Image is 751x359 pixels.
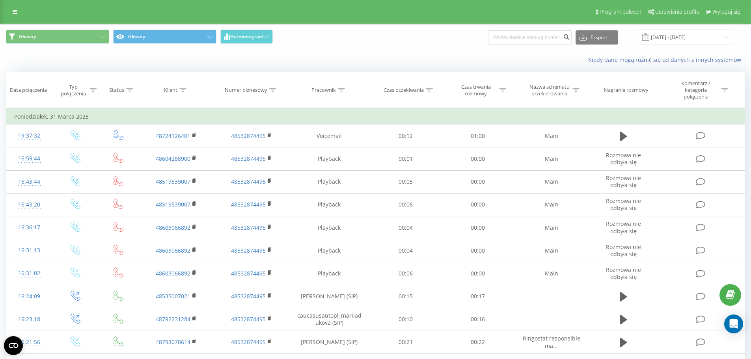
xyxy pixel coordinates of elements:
[370,170,442,193] td: 00:05
[442,239,514,262] td: 00:00
[442,147,514,170] td: 00:00
[14,220,45,235] div: 16:36:17
[370,216,442,239] td: 00:04
[600,9,641,15] span: Program poleceń
[606,151,641,166] span: Rozmowa nie odbyła się
[156,270,190,277] a: 48603066892
[370,331,442,353] td: 00:21
[156,315,190,323] a: 48792231284
[231,315,266,323] a: 48532874495
[14,335,45,350] div: 16:21:56
[370,193,442,216] td: 00:06
[156,155,190,162] a: 48604288900
[442,216,514,239] td: 00:00
[514,170,589,193] td: Main
[156,178,190,185] a: 48519539007
[289,216,370,239] td: Playback
[289,193,370,216] td: Playback
[231,292,266,300] a: 48532874495
[311,87,336,93] div: Pracownik
[370,285,442,308] td: 00:15
[14,312,45,327] div: 16:23:18
[488,30,572,45] input: Wyszukiwanie według numeru
[606,220,641,234] span: Rozmowa nie odbyła się
[384,87,424,93] div: Czas oczekiwania
[289,331,370,353] td: [PERSON_NAME] (SIP)
[109,87,124,93] div: Status
[442,308,514,331] td: 00:16
[10,87,47,93] div: Data połączenia
[289,170,370,193] td: Playback
[289,147,370,170] td: Playback
[156,224,190,231] a: 48603066892
[14,151,45,166] div: 16:59:44
[370,262,442,285] td: 00:06
[19,33,36,40] span: Główny
[606,266,641,281] span: Rozmowa nie odbyła się
[230,34,263,39] span: Harmonogram
[156,247,190,254] a: 48603066892
[220,30,273,44] button: Harmonogram
[514,193,589,216] td: Main
[113,30,216,44] button: Główny
[673,80,719,100] div: Komentarz / kategoria połączenia
[4,336,23,355] button: Open CMP widget
[514,147,589,170] td: Main
[289,125,370,147] td: Voicemail
[370,147,442,170] td: 00:01
[14,266,45,281] div: 16:31:02
[514,125,589,147] td: Main
[156,292,190,300] a: 48535007021
[606,197,641,212] span: Rozmowa nie odbyła się
[231,178,266,185] a: 48532874495
[370,125,442,147] td: 00:12
[606,243,641,258] span: Rozmowa nie odbyła się
[14,289,45,304] div: 16:24:09
[455,84,497,97] div: Czas trwania rozmowy
[442,285,514,308] td: 00:17
[156,132,190,140] a: 48724126401
[442,193,514,216] td: 00:00
[442,331,514,353] td: 00:22
[231,338,266,346] a: 48532874495
[156,338,190,346] a: 48793078614
[442,125,514,147] td: 01:00
[14,174,45,190] div: 16:43:44
[724,314,743,333] div: Open Intercom Messenger
[6,30,109,44] button: Główny
[231,224,266,231] a: 48532874495
[231,270,266,277] a: 48532874495
[289,285,370,308] td: [PERSON_NAME] (SIP)
[6,109,745,125] td: Poniedziałek, 31 Marca 2025
[523,335,580,349] span: Ringostat responsible ma...
[442,170,514,193] td: 00:00
[514,239,589,262] td: Main
[156,201,190,208] a: 48519539007
[289,308,370,331] td: caucasusautopl_mariiadukova (SIP)
[231,201,266,208] a: 48532874495
[59,84,87,97] div: Typ połączenia
[231,132,266,140] a: 48532874495
[370,239,442,262] td: 00:04
[514,216,589,239] td: Main
[14,197,45,212] div: 16:43:20
[606,174,641,189] span: Rozmowa nie odbyła się
[164,87,177,93] div: Klient
[370,308,442,331] td: 00:10
[289,239,370,262] td: Playback
[655,9,699,15] span: Ustawienia profilu
[514,262,589,285] td: Main
[604,87,649,93] div: Nagranie rozmowy
[289,262,370,285] td: Playback
[442,262,514,285] td: 00:00
[712,9,740,15] span: Wyloguj się
[588,56,745,63] a: Kiedy dane mogą różnić się od danych z innych systemów
[14,243,45,258] div: 16:31:13
[14,128,45,143] div: 19:37:32
[231,155,266,162] a: 48532874495
[576,30,618,45] button: Eksport
[528,84,570,97] div: Nazwa schematu przekierowania
[231,247,266,254] a: 48532874495
[225,87,267,93] div: Numer biznesowy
